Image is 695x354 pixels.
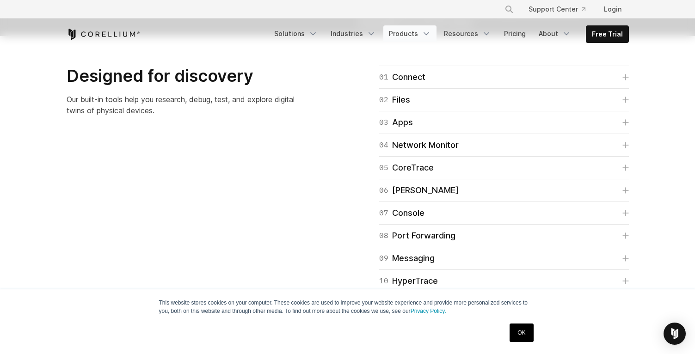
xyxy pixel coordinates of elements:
[379,252,629,265] a: 09Messaging
[379,71,388,84] span: 01
[521,1,593,18] a: Support Center
[411,308,446,314] a: Privacy Policy.
[383,25,437,42] a: Products
[493,1,629,18] div: Navigation Menu
[664,323,686,345] div: Open Intercom Messenger
[438,25,497,42] a: Resources
[379,229,455,242] div: Port Forwarding
[269,25,323,42] a: Solutions
[379,207,424,220] div: Console
[379,71,425,84] div: Connect
[379,252,388,265] span: 09
[379,275,438,287] div: HyperTrace
[379,184,459,197] div: [PERSON_NAME]
[498,25,531,42] a: Pricing
[379,161,434,174] div: CoreTrace
[379,252,435,265] div: Messaging
[379,275,388,287] span: 10
[379,116,388,129] span: 03
[501,1,517,18] button: Search
[379,139,629,152] a: 04Network Monitor
[379,116,629,129] a: 03Apps
[379,93,410,106] div: Files
[379,229,388,242] span: 08
[67,66,303,86] h2: Designed for discovery
[67,94,303,116] p: Our built-in tools help you research, debug, test, and explore digital twins of physical devices.
[379,116,413,129] div: Apps
[379,139,388,152] span: 04
[379,207,629,220] a: 07Console
[597,1,629,18] a: Login
[586,26,628,43] a: Free Trial
[379,161,388,174] span: 05
[325,25,381,42] a: Industries
[533,25,577,42] a: About
[379,275,629,287] a: 10HyperTrace
[379,207,388,220] span: 07
[67,29,140,40] a: Corellium Home
[379,139,459,152] div: Network Monitor
[379,93,629,106] a: 02Files
[269,25,629,43] div: Navigation Menu
[379,161,629,174] a: 05CoreTrace
[379,71,629,84] a: 01Connect
[379,229,629,242] a: 08Port Forwarding
[379,93,388,106] span: 02
[510,323,533,342] a: OK
[159,299,536,315] p: This website stores cookies on your computer. These cookies are used to improve your website expe...
[379,184,388,197] span: 06
[379,184,629,197] a: 06[PERSON_NAME]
